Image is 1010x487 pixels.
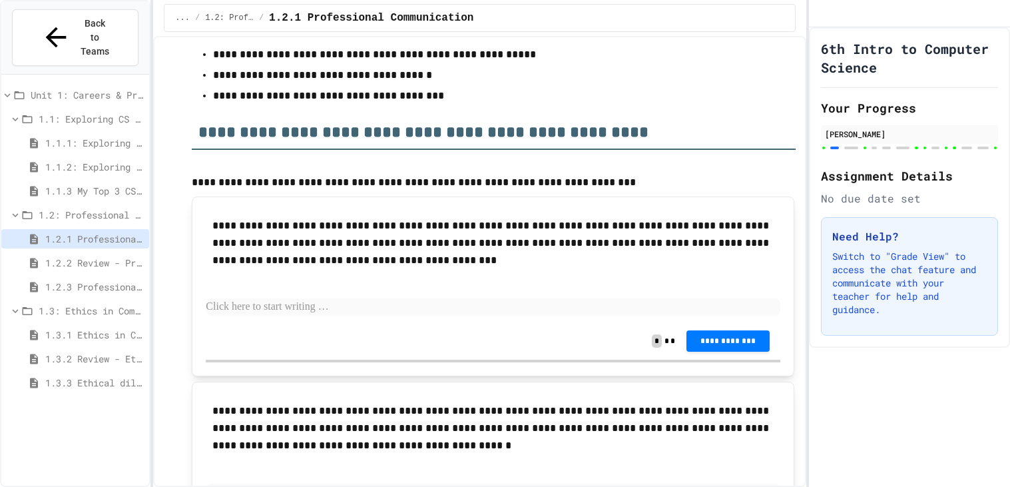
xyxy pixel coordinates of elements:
[45,376,144,390] span: 1.3.3 Ethical dilemma reflections
[45,136,144,150] span: 1.1.1: Exploring CS Careers
[832,250,987,316] p: Switch to "Grade View" to access the chat feature and communicate with your teacher for help and ...
[259,13,264,23] span: /
[175,13,190,23] span: ...
[825,128,994,140] div: [PERSON_NAME]
[45,256,144,270] span: 1.2.2 Review - Professional Communication
[821,99,998,117] h2: Your Progress
[821,167,998,185] h2: Assignment Details
[39,112,144,126] span: 1.1: Exploring CS Careers
[45,328,144,342] span: 1.3.1 Ethics in Computer Science
[205,13,254,23] span: 1.2: Professional Communication
[39,304,144,318] span: 1.3: Ethics in Computing
[45,352,144,366] span: 1.3.2 Review - Ethics in Computer Science
[45,184,144,198] span: 1.1.3 My Top 3 CS Careers!
[821,39,998,77] h1: 6th Intro to Computer Science
[12,9,138,66] button: Back to Teams
[195,13,200,23] span: /
[45,280,144,294] span: 1.2.3 Professional Communication Challenge
[45,232,144,246] span: 1.2.1 Professional Communication
[31,88,144,102] span: Unit 1: Careers & Professionalism
[832,229,987,244] h3: Need Help?
[821,191,998,207] div: No due date set
[269,10,473,26] span: 1.2.1 Professional Communication
[39,208,144,222] span: 1.2: Professional Communication
[79,17,111,59] span: Back to Teams
[45,160,144,174] span: 1.1.2: Exploring CS Careers - Review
